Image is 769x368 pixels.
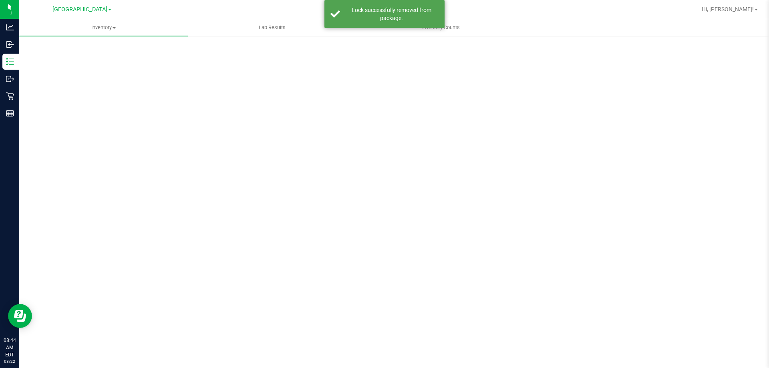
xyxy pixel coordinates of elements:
[6,40,14,48] inline-svg: Inbound
[52,6,107,13] span: [GEOGRAPHIC_DATA]
[8,304,32,328] iframe: Resource center
[6,23,14,31] inline-svg: Analytics
[6,109,14,117] inline-svg: Reports
[6,92,14,100] inline-svg: Retail
[19,19,188,36] a: Inventory
[248,24,296,31] span: Lab Results
[6,75,14,83] inline-svg: Outbound
[19,24,188,31] span: Inventory
[4,337,16,358] p: 08:44 AM EDT
[6,58,14,66] inline-svg: Inventory
[188,19,356,36] a: Lab Results
[702,6,754,12] span: Hi, [PERSON_NAME]!
[4,358,16,364] p: 08/22
[344,6,439,22] div: Lock successfully removed from package.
